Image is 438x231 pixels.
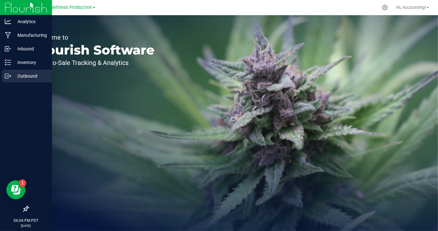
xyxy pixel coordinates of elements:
[5,18,11,25] inline-svg: Analytics
[11,31,49,39] p: Manufacturing
[381,4,389,10] div: Manage settings
[34,60,155,66] p: Seed-to-Sale Tracking & Analytics
[11,59,49,66] p: Inventory
[5,59,11,66] inline-svg: Inventory
[11,45,49,53] p: Inbound
[11,72,49,80] p: Outbound
[34,34,155,41] p: Welcome to
[396,5,426,10] span: Hi, Accounting!
[3,223,49,228] p: [DATE]
[5,32,11,38] inline-svg: Manufacturing
[6,180,25,199] iframe: Resource center
[34,44,155,56] p: Flourish Software
[3,218,49,223] p: 06:04 PM PDT
[5,46,11,52] inline-svg: Inbound
[5,73,11,79] inline-svg: Outbound
[11,18,49,25] p: Analytics
[34,5,92,10] span: Polaris Wellness Production
[19,179,26,187] iframe: Resource center unread badge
